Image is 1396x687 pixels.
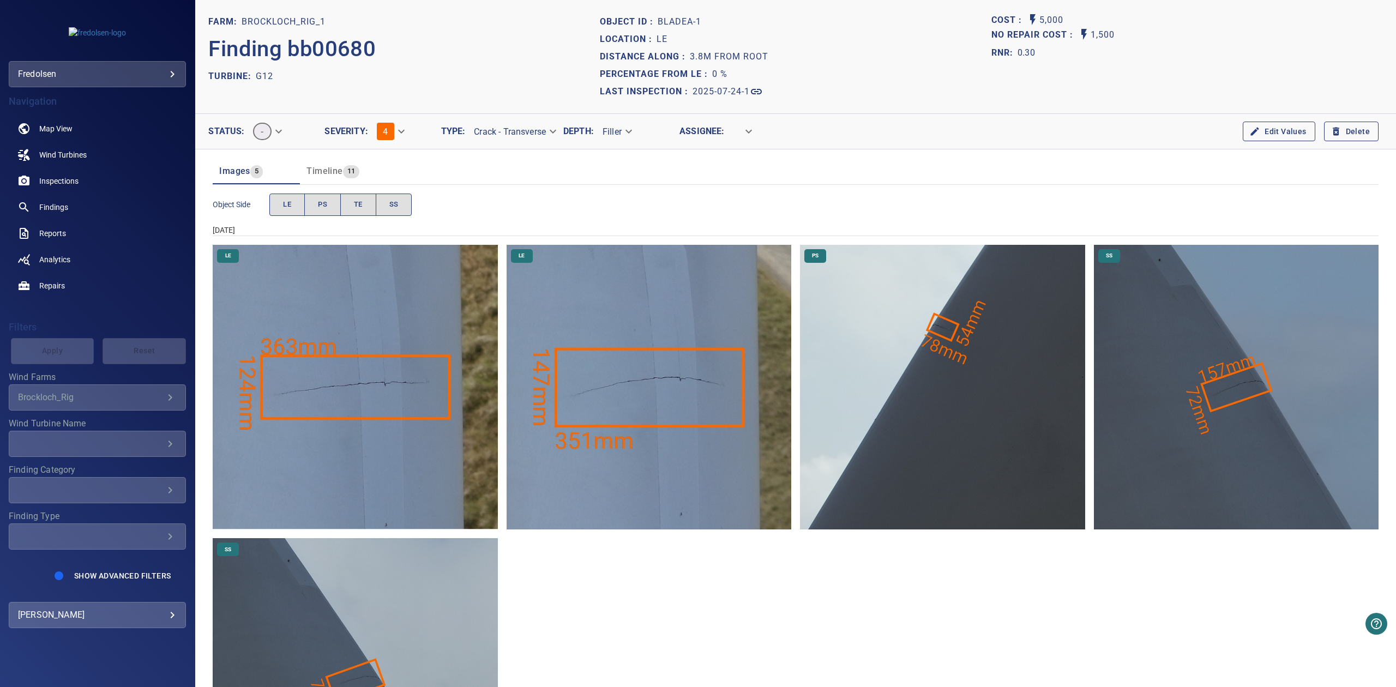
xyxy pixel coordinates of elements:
[9,220,186,246] a: reports noActive
[512,252,531,260] span: LE
[256,70,273,83] p: G12
[991,15,1026,26] h1: Cost :
[9,116,186,142] a: map noActive
[9,477,186,503] div: Finding Category
[9,384,186,411] div: Wind Farms
[1091,28,1115,43] p: 1,500
[693,85,763,98] a: 2025-07-24-1
[208,70,256,83] p: TURBINE:
[39,228,66,239] span: Reports
[1078,28,1091,41] svg: Auto No Repair Cost
[9,168,186,194] a: inspections noActive
[304,194,341,216] button: PS
[1018,46,1035,59] p: 0.30
[213,225,1379,236] div: [DATE]
[9,431,186,457] div: Wind Turbine Name
[712,68,727,81] p: 0 %
[39,123,73,134] span: Map View
[250,165,263,178] span: 5
[18,606,177,624] div: [PERSON_NAME]
[219,252,238,260] span: LE
[389,198,399,211] span: SS
[213,245,497,529] img: Brockloch_Rig_1/G12/2025-07-24-1/2025-07-24-1/image62wp71.jpg
[218,546,238,553] span: SS
[219,166,250,176] span: Images
[991,46,1018,59] h1: RNR:
[991,28,1078,43] span: Projected additional costs incurred by waiting 1 year to repair. This is a function of possible i...
[658,15,701,28] p: bladeA-1
[318,198,327,211] span: PS
[9,419,186,428] label: Wind Turbine Name
[376,194,412,216] button: SS
[1094,245,1379,529] img: Brockloch_Rig_1/G12/2025-07-24-1/2025-07-24-1/image49wp58.jpg
[724,122,759,141] div: ​
[39,280,65,291] span: Repairs
[39,254,70,265] span: Analytics
[991,44,1035,62] span: The ratio of the additional incurred cost of repair in 1 year and the cost of repairing today. Fi...
[208,15,242,28] p: FARM:
[600,50,690,63] p: Distance along :
[208,33,376,65] p: Finding bb00680
[9,466,186,474] label: Finding Category
[9,246,186,273] a: analytics noActive
[9,96,186,107] h4: Navigation
[269,194,412,216] div: objectSide
[213,199,269,210] span: Object Side
[1324,122,1379,142] button: Delete
[507,245,791,529] img: Brockloch_Rig_1/G12/2025-07-24-1/2025-07-24-1/image61wp70.jpg
[441,127,466,136] label: Type :
[39,149,87,160] span: Wind Turbines
[9,512,186,521] label: Finding Type
[805,252,825,260] span: PS
[244,118,288,144] div: -
[18,392,164,402] div: Brockloch_Rig
[600,33,657,46] p: Location :
[991,30,1078,40] h1: No Repair Cost :
[600,85,693,98] p: Last Inspection :
[9,373,186,382] label: Wind Farms
[594,122,639,141] div: Filler
[9,61,186,87] div: fredolsen
[343,165,360,178] span: 11
[283,198,291,211] span: LE
[9,322,186,333] h4: Filters
[9,523,186,550] div: Finding Type
[657,33,667,46] p: LE
[563,127,594,136] label: Depth :
[600,68,712,81] p: Percentage from LE :
[600,15,658,28] p: Object ID :
[465,122,563,141] div: Crack - Transverse
[1243,122,1315,142] button: Edit Values
[679,127,724,136] label: Assignee :
[269,194,305,216] button: LE
[18,65,177,83] div: fredolsen
[368,118,412,144] div: 4
[800,245,1085,529] img: Brockloch_Rig_1/G12/2025-07-24-1/2025-07-24-1/image34wp40.jpg
[1099,252,1119,260] span: SS
[69,27,126,38] img: fredolsen-logo
[208,127,244,136] label: Status :
[39,176,79,186] span: Inspections
[991,13,1026,28] span: The base labour and equipment costs to repair the finding. Does not include the loss of productio...
[39,202,68,213] span: Findings
[690,50,768,63] p: 3.8m from root
[693,85,750,98] p: 2025-07-24-1
[9,142,186,168] a: windturbines noActive
[242,15,326,28] p: Brockloch_Rig_1
[74,571,171,580] span: Show Advanced Filters
[340,194,376,216] button: TE
[324,127,368,136] label: Severity :
[9,194,186,220] a: findings noActive
[383,126,388,137] span: 4
[306,166,342,176] span: Timeline
[1039,13,1063,28] p: 5,000
[254,126,270,137] span: -
[1026,13,1039,26] svg: Auto Cost
[354,198,363,211] span: TE
[9,273,186,299] a: repairs noActive
[68,567,177,584] button: Show Advanced Filters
